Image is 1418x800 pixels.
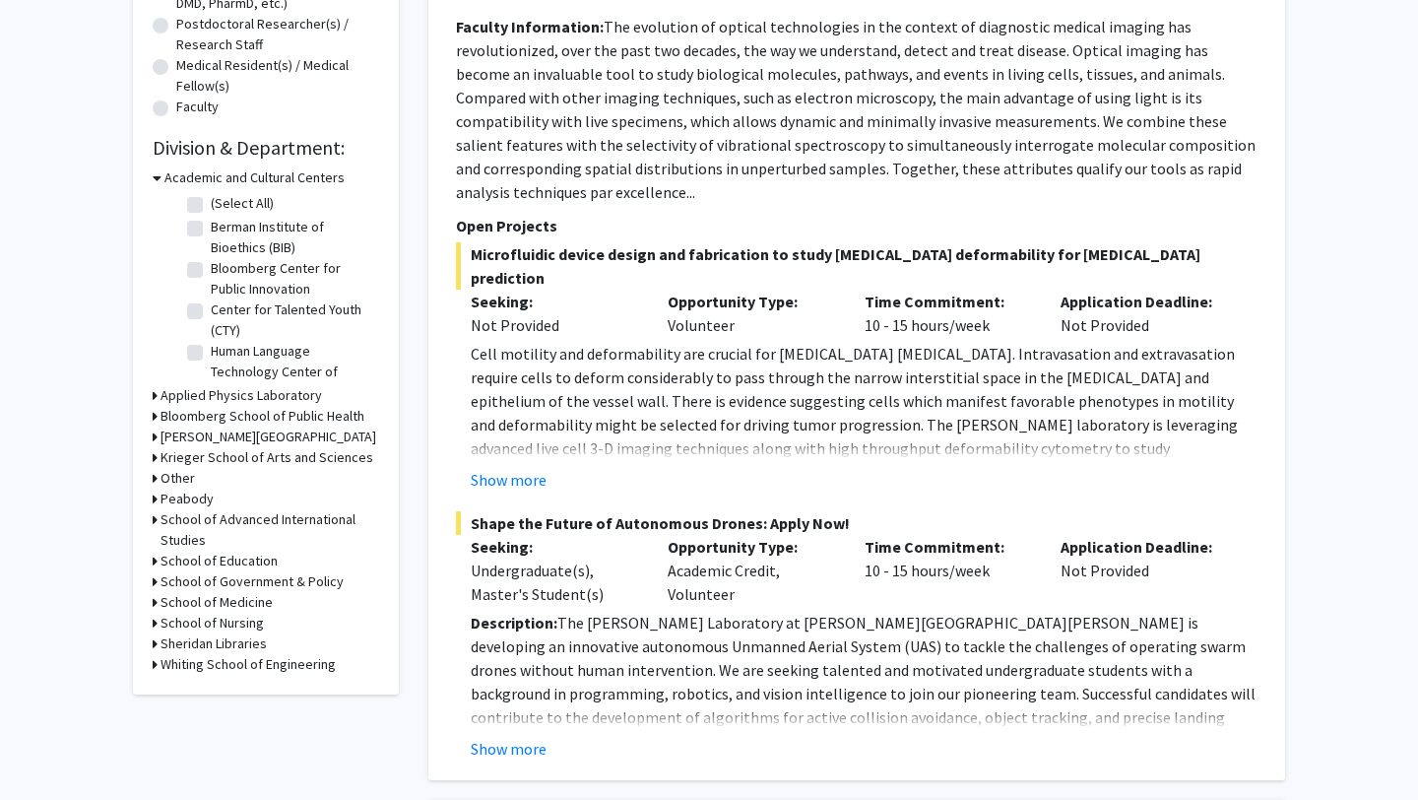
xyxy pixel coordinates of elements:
[161,551,278,571] h3: School of Education
[456,17,604,36] b: Faculty Information:
[176,14,379,55] label: Postdoctoral Researcher(s) / Research Staff
[456,214,1257,237] p: Open Projects
[164,167,345,188] h3: Academic and Cultural Centers
[456,511,1257,535] span: Shape the Future of Autonomous Drones: Apply Now!
[153,136,379,160] h2: Division & Department:
[161,489,214,509] h3: Peabody
[161,654,336,675] h3: Whiting School of Engineering
[850,535,1047,606] div: 10 - 15 hours/week
[161,406,364,427] h3: Bloomberg School of Public Health
[471,313,638,337] div: Not Provided
[1046,535,1243,606] div: Not Provided
[161,447,373,468] h3: Krieger School of Arts and Sciences
[161,592,273,613] h3: School of Medicine
[15,711,84,785] iframe: Chat
[471,611,1257,753] p: The [PERSON_NAME] Laboratory at [PERSON_NAME][GEOGRAPHIC_DATA][PERSON_NAME] is developing an inno...
[161,427,376,447] h3: [PERSON_NAME][GEOGRAPHIC_DATA]
[211,300,374,341] label: Center for Talented Youth (CTY)
[850,290,1047,337] div: 10 - 15 hours/week
[161,613,264,633] h3: School of Nursing
[211,258,374,300] label: Bloomberg Center for Public Innovation
[211,193,274,214] label: (Select All)
[865,290,1032,313] p: Time Commitment:
[653,290,850,337] div: Volunteer
[456,17,1256,202] fg-read-more: The evolution of optical technologies in the context of diagnostic medical imaging has revolution...
[668,290,835,313] p: Opportunity Type:
[176,97,219,117] label: Faculty
[865,535,1032,559] p: Time Commitment:
[161,571,344,592] h3: School of Government & Policy
[471,737,547,761] button: Show more
[1061,535,1228,559] p: Application Deadline:
[471,342,1257,484] p: Cell motility and deformability are crucial for [MEDICAL_DATA] [MEDICAL_DATA]. Intravasation and ...
[161,385,322,406] h3: Applied Physics Laboratory
[1046,290,1243,337] div: Not Provided
[161,468,195,489] h3: Other
[653,535,850,606] div: Academic Credit, Volunteer
[176,55,379,97] label: Medical Resident(s) / Medical Fellow(s)
[471,290,638,313] p: Seeking:
[471,559,638,606] div: Undergraduate(s), Master's Student(s)
[211,341,374,403] label: Human Language Technology Center of Excellence (HLTCOE)
[161,633,267,654] h3: Sheridan Libraries
[471,535,638,559] p: Seeking:
[456,242,1257,290] span: Microfluidic device design and fabrication to study [MEDICAL_DATA] deformability for [MEDICAL_DAT...
[161,509,379,551] h3: School of Advanced International Studies
[668,535,835,559] p: Opportunity Type:
[1061,290,1228,313] p: Application Deadline:
[471,468,547,492] button: Show more
[211,217,374,258] label: Berman Institute of Bioethics (BIB)
[471,613,557,633] strong: Description:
